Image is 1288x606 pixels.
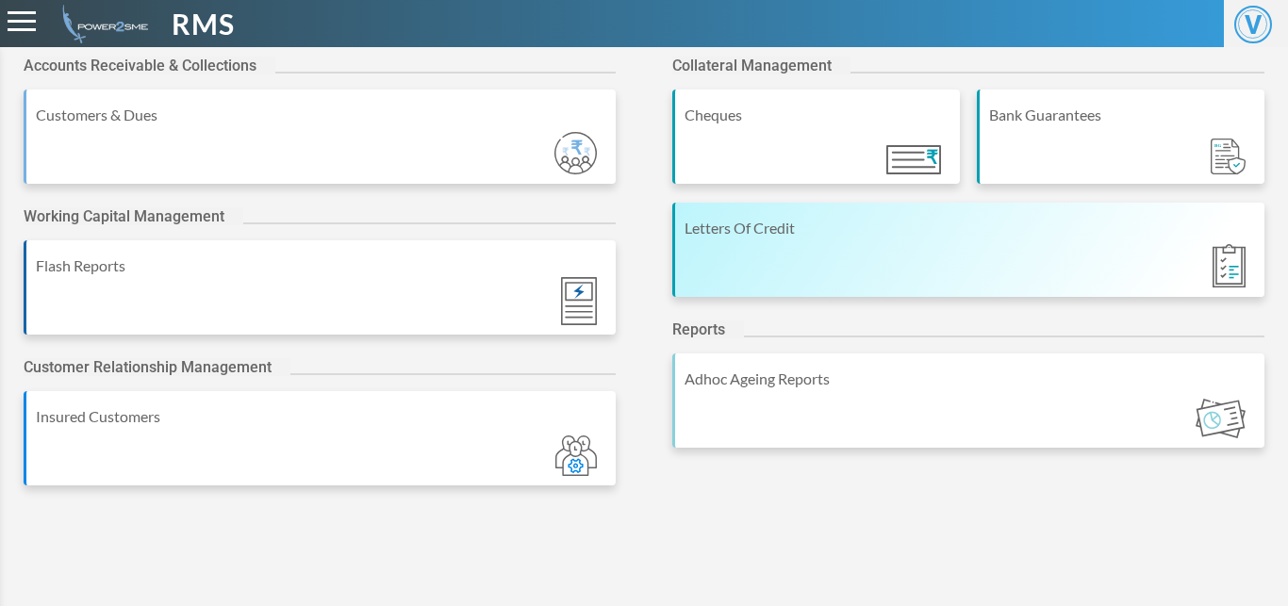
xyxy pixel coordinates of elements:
h2: Customer Relationship Management [24,358,290,376]
div: Flash Reports [36,254,606,277]
a: Cheques Module_ic [672,90,960,203]
a: Adhoc Ageing Reports Module_ic [672,353,1264,467]
img: Module_ic [1213,244,1246,287]
img: Module_ic [561,277,597,325]
div: Cheques [685,104,950,126]
img: admin [55,5,148,43]
a: Customers & Dues Module_ic [24,90,616,203]
h2: Reports [672,320,744,338]
img: Module_ic [554,132,597,174]
a: Letters Of Credit Module_ic [672,203,1264,316]
a: Bank Guarantees Module_ic [977,90,1264,203]
h2: Collateral Management [672,57,850,74]
a: Insured Customers Module_ic [24,391,616,504]
img: Module_ic [1211,139,1246,175]
img: Module_ic [1196,399,1246,438]
div: Adhoc Ageing Reports [685,368,1255,390]
img: Module_ic [886,145,941,174]
h2: Working Capital Management [24,207,243,225]
div: Customers & Dues [36,104,606,126]
div: Letters Of Credit [685,217,1255,239]
div: Insured Customers [36,405,606,428]
span: V [1234,6,1272,43]
a: Flash Reports Module_ic [24,240,616,353]
h2: Accounts Receivable & Collections [24,57,275,74]
span: RMS [172,3,235,45]
div: Bank Guarantees [989,104,1255,126]
img: Module_ic [555,435,597,476]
